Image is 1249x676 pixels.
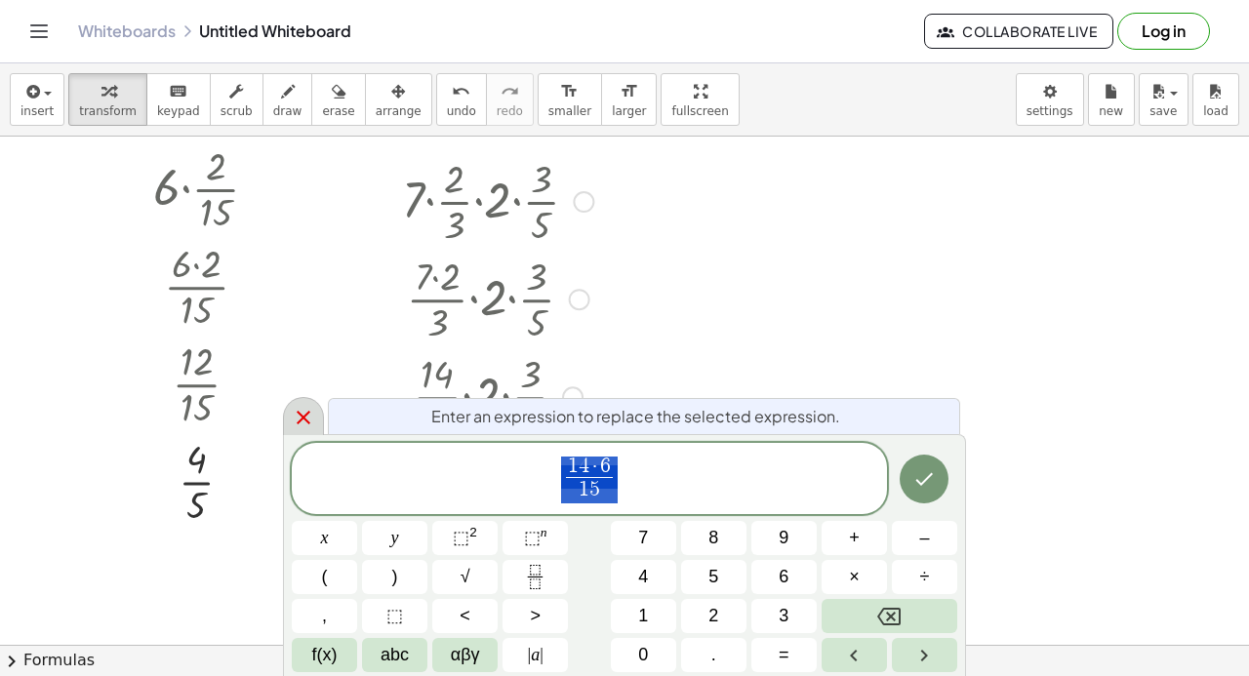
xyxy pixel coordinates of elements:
button: erase [311,73,365,126]
button: undoundo [436,73,487,126]
sup: n [541,525,547,539]
button: 6 [751,560,817,594]
button: Divide [892,560,957,594]
span: | [540,645,544,664]
span: keypad [157,104,200,118]
sup: 2 [469,525,477,539]
button: insert [10,73,64,126]
button: scrub [210,73,263,126]
i: format_size [560,80,579,103]
span: < [460,603,470,629]
span: = [779,642,789,668]
button: arrange [365,73,432,126]
span: a [528,642,544,668]
span: ⬚ [524,528,541,547]
button: transform [68,73,147,126]
span: redo [497,104,523,118]
button: Squared [432,521,498,555]
span: – [919,525,929,551]
span: transform [79,104,137,118]
span: 6 [779,564,788,590]
button: keyboardkeypad [146,73,211,126]
button: Absolute value [503,638,568,672]
button: , [292,599,357,633]
span: smaller [548,104,591,118]
span: 8 [708,525,718,551]
a: Whiteboards [78,21,176,41]
button: Placeholder [362,599,427,633]
span: Collaborate Live [941,22,1097,40]
span: y [391,525,399,551]
button: 7 [611,521,676,555]
button: Less than [432,599,498,633]
i: keyboard [169,80,187,103]
button: Square root [432,560,498,594]
span: Enter an expression to replace the selected expression. [431,405,840,428]
span: 4 [579,456,589,477]
button: Times [822,560,887,594]
span: · [589,457,601,478]
span: 2 [708,603,718,629]
span: new [1099,104,1123,118]
span: × [849,564,860,590]
button: 8 [681,521,746,555]
span: αβγ [451,642,480,668]
button: Right arrow [892,638,957,672]
button: Functions [292,638,357,672]
button: 2 [681,599,746,633]
span: larger [612,104,646,118]
button: Left arrow [822,638,887,672]
span: scrub [221,104,253,118]
span: 1 [579,479,589,500]
span: 7 [638,525,648,551]
button: 3 [751,599,817,633]
button: Done [900,455,948,503]
span: 0 [638,642,648,668]
span: ÷ [920,564,930,590]
span: 1 [638,603,648,629]
button: Collaborate Live [924,14,1113,49]
button: Greater than [503,599,568,633]
button: 0 [611,638,676,672]
button: fullscreen [661,73,739,126]
button: 5 [681,560,746,594]
span: 9 [779,525,788,551]
button: draw [262,73,313,126]
span: f(x) [312,642,338,668]
span: 4 [638,564,648,590]
button: redoredo [486,73,534,126]
span: arrange [376,104,422,118]
span: 5 [708,564,718,590]
span: settings [1027,104,1073,118]
i: format_size [620,80,638,103]
button: ( [292,560,357,594]
button: x [292,521,357,555]
span: 6 [600,456,611,477]
button: ) [362,560,427,594]
button: Toggle navigation [23,16,55,47]
button: Fraction [503,560,568,594]
span: save [1149,104,1177,118]
span: abc [381,642,409,668]
span: ⬚ [386,603,403,629]
span: | [528,645,532,664]
span: ⬚ [453,528,469,547]
span: fullscreen [671,104,728,118]
button: y [362,521,427,555]
button: . [681,638,746,672]
button: Plus [822,521,887,555]
span: erase [322,104,354,118]
span: 1 [568,456,579,477]
button: new [1088,73,1135,126]
button: format_sizesmaller [538,73,602,126]
span: ( [322,564,328,590]
button: Log in [1117,13,1210,50]
span: + [849,525,860,551]
i: undo [452,80,470,103]
button: 9 [751,521,817,555]
span: . [711,642,716,668]
span: 5 [589,479,600,500]
span: , [322,603,327,629]
button: Minus [892,521,957,555]
span: insert [20,104,54,118]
